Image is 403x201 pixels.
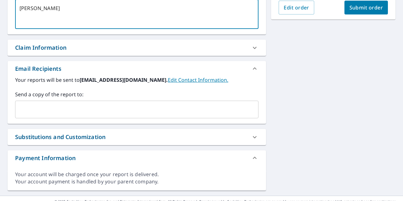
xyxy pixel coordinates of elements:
[15,91,258,98] label: Send a copy of the report to:
[15,154,76,162] div: Payment Information
[349,4,383,11] span: Submit order
[8,61,266,76] div: Email Recipients
[15,133,105,141] div: Substitutions and Customization
[80,76,168,83] b: [EMAIL_ADDRESS][DOMAIN_NAME].
[344,1,388,14] button: Submit order
[20,5,254,23] textarea: [PERSON_NAME]
[8,129,266,145] div: Substitutions and Customization
[168,76,228,83] a: EditContactInfo
[279,1,314,14] button: Edit order
[284,4,309,11] span: Edit order
[8,150,266,165] div: Payment Information
[15,171,258,178] div: Your account will be charged once your report is delivered.
[15,76,258,84] label: Your reports will be sent to
[8,40,266,56] div: Claim Information
[15,64,61,73] div: Email Recipients
[15,178,258,185] div: Your account payment is handled by your parent company.
[15,43,66,52] div: Claim Information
